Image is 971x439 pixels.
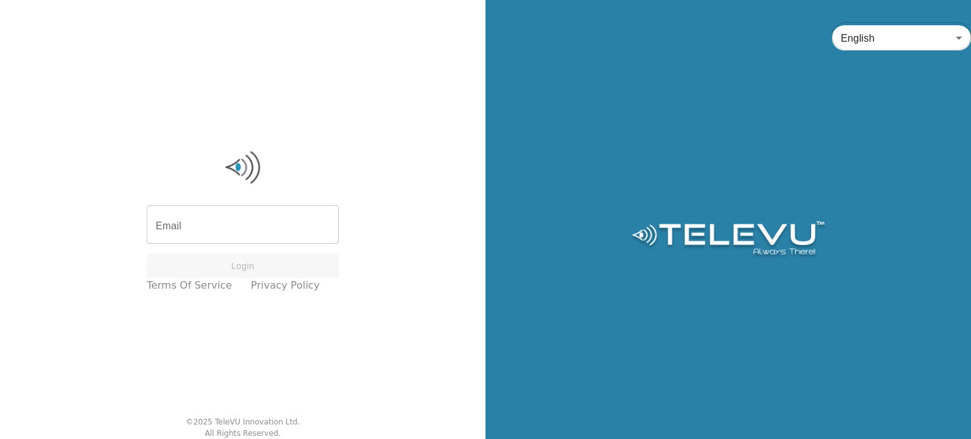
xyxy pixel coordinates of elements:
a: Terms of Service [147,278,232,293]
a: Privacy Policy [251,278,320,293]
div: © 2025 TeleVU Innovation Ltd. [186,416,300,428]
div: All Rights Reserved. [205,428,281,439]
img: Logo [147,148,339,186]
img: Logo [630,221,826,259]
div: English [832,20,971,56]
